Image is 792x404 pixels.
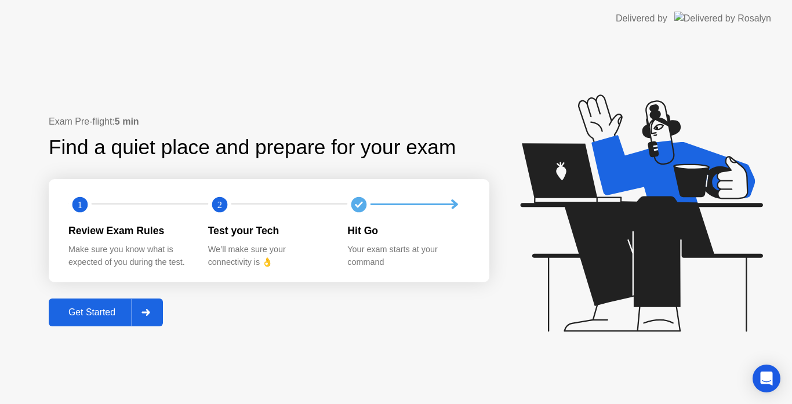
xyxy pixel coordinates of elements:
[49,132,457,163] div: Find a quiet place and prepare for your exam
[68,243,190,268] div: Make sure you know what is expected of you during the test.
[217,199,222,210] text: 2
[68,223,190,238] div: Review Exam Rules
[115,117,139,126] b: 5 min
[208,243,329,268] div: We’ll make sure your connectivity is 👌
[347,243,468,268] div: Your exam starts at your command
[49,299,163,326] button: Get Started
[674,12,771,25] img: Delivered by Rosalyn
[208,223,329,238] div: Test your Tech
[49,115,489,129] div: Exam Pre-flight:
[347,223,468,238] div: Hit Go
[616,12,667,26] div: Delivered by
[78,199,82,210] text: 1
[52,307,132,318] div: Get Started
[753,365,780,392] div: Open Intercom Messenger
